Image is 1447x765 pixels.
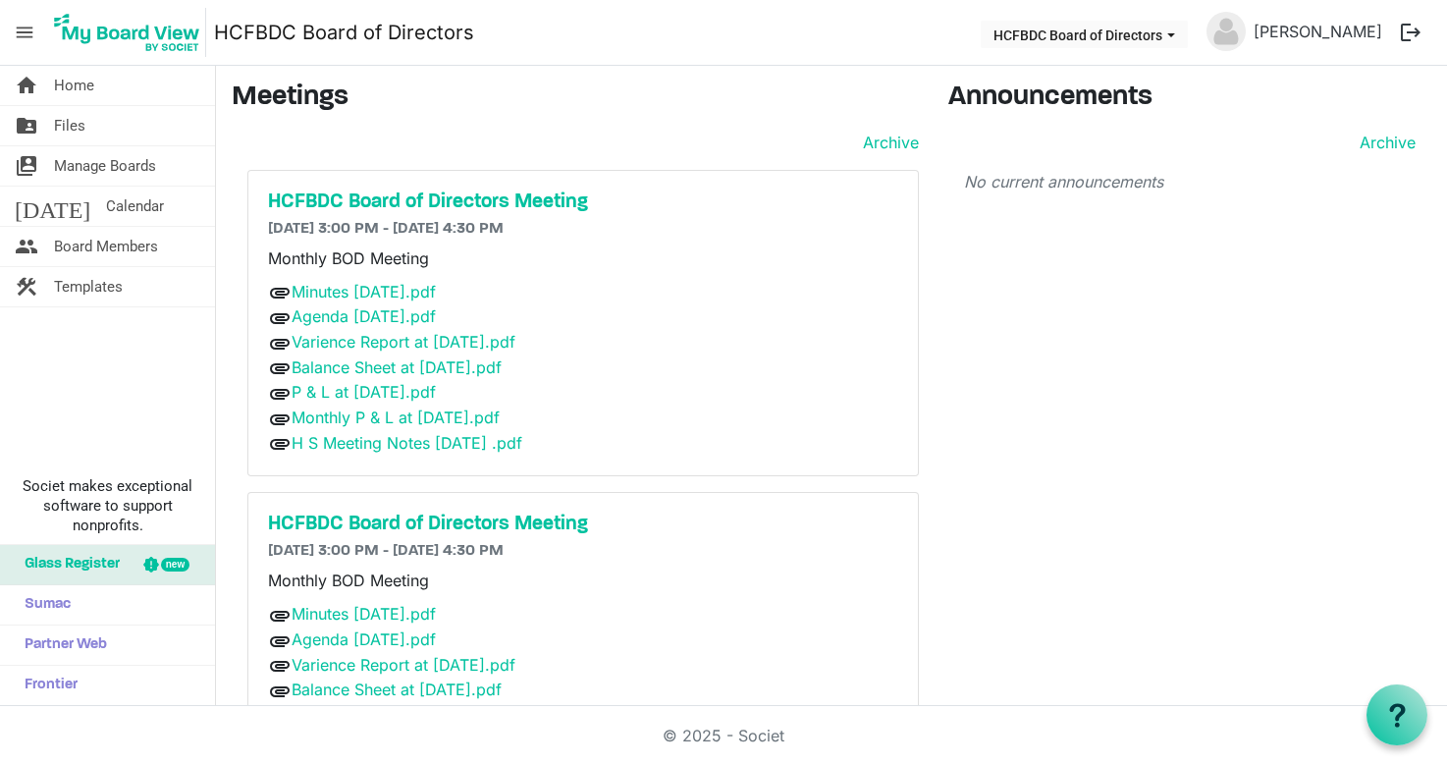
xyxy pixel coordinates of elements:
a: My Board View Logo [48,8,214,57]
a: Archive [1352,131,1416,154]
a: © 2025 - Societ [663,726,784,745]
a: Agenda [DATE].pdf [292,306,436,326]
span: switch_account [15,146,38,186]
span: attachment [268,281,292,304]
span: Templates [54,267,123,306]
span: Sumac [15,585,71,625]
a: [PERSON_NAME] [1246,12,1390,51]
p: Monthly BOD Meeting [268,246,898,270]
span: Frontier [15,666,78,705]
a: P & L at [DATE].pdf [292,382,436,402]
span: Files [54,106,85,145]
a: Monthly P & L at [DATE].pdf [292,408,500,427]
span: [DATE] [15,187,90,226]
span: attachment [268,629,292,653]
span: attachment [268,604,292,628]
h3: Meetings [232,82,919,115]
span: attachment [268,432,292,456]
a: Minutes [DATE].pdf [292,282,436,301]
a: HCFBDC Board of Directors Meeting [268,513,898,536]
a: Balance Sheet at [DATE].pdf [292,680,502,699]
span: Home [54,66,94,105]
span: attachment [268,654,292,678]
a: Agenda [DATE].pdf [292,629,436,649]
p: Monthly BOD Meeting [268,569,898,592]
a: Minutes [DATE].pdf [292,604,436,624]
span: Glass Register [15,545,120,584]
span: construction [15,267,38,306]
span: people [15,227,38,266]
a: Balance Sheet at [DATE].pdf [292,357,502,377]
span: Societ makes exceptional software to support nonprofits. [9,476,206,535]
img: My Board View Logo [48,8,206,57]
div: new [161,558,189,572]
span: attachment [268,408,292,431]
span: Manage Boards [54,146,156,186]
button: HCFBDC Board of Directors dropdownbutton [981,21,1188,48]
span: Calendar [106,187,164,226]
a: Varience Report at [DATE].pdf [292,655,515,675]
span: Board Members [54,227,158,266]
p: No current announcements [964,170,1416,193]
span: attachment [268,356,292,380]
span: attachment [268,306,292,330]
a: H S Meeting Notes [DATE] .pdf [292,433,522,453]
a: HCFBDC Board of Directors Meeting [268,191,898,214]
span: attachment [268,332,292,355]
h6: [DATE] 3:00 PM - [DATE] 4:30 PM [268,220,898,239]
span: attachment [268,680,292,703]
span: folder_shared [15,106,38,145]
a: Archive [855,131,919,154]
a: HCFBDC Board of Directors [214,13,474,52]
span: attachment [268,382,292,406]
span: home [15,66,38,105]
a: Varience Report at [DATE].pdf [292,332,515,352]
img: no-profile-picture.svg [1206,12,1246,51]
span: Partner Web [15,626,107,665]
span: menu [6,14,43,51]
h3: Announcements [948,82,1431,115]
button: logout [1390,12,1431,53]
h6: [DATE] 3:00 PM - [DATE] 4:30 PM [268,542,898,561]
